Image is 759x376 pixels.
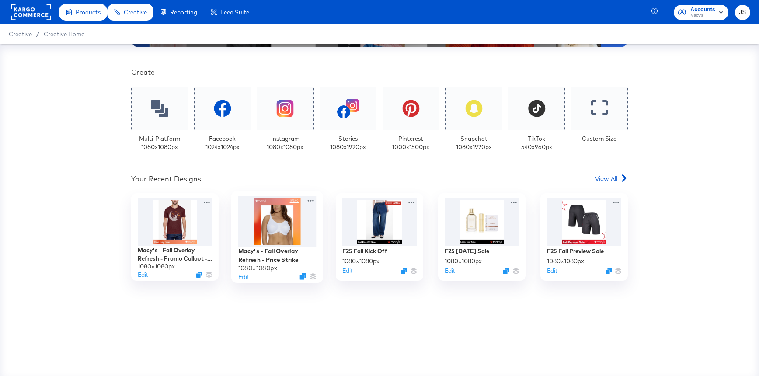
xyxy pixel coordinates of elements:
div: F25 Fall Kick Off1080×1080pxEditDuplicate [336,193,423,281]
div: F25 Fall Preview Sale [547,247,604,255]
div: 1080 × 1080 px [238,264,277,272]
a: Creative Home [44,31,84,38]
div: 1080 × 1080 px [445,257,482,265]
div: TikTok 540 x 960 px [521,135,552,151]
div: F25 [DATE] Sale [445,247,489,255]
div: 1080 × 1080 px [342,257,379,265]
span: / [32,31,44,38]
div: F25 [DATE] Sale1080×1080pxEditDuplicate [438,193,526,281]
div: Stories 1080 x 1920 px [330,135,366,151]
div: Macy's - Fall Overlay Refresh - Price Strike1080×1080pxEditDuplicate [231,191,323,283]
svg: Duplicate [606,268,612,274]
div: F25 Fall Preview Sale1080×1080pxEditDuplicate [540,193,628,281]
span: Products [76,9,101,16]
span: View All [595,174,617,183]
svg: Duplicate [503,268,509,274]
div: Your Recent Designs [131,174,201,184]
div: Macy's - Fall Overlay Refresh - Promo Callout - Price Strike [138,246,212,262]
div: Pinterest 1000 x 1500 px [392,135,429,151]
div: Facebook 1024 x 1024 px [205,135,240,151]
div: Instagram 1080 x 1080 px [267,135,303,151]
div: Create [131,67,628,77]
div: F25 Fall Kick Off [342,247,387,255]
div: Macy's - Fall Overlay Refresh - Promo Callout - Price Strike1080×1080pxEditDuplicate [131,193,219,281]
div: Snapchat 1080 x 1920 px [456,135,492,151]
button: Edit [238,272,249,281]
div: Custom Size [582,135,616,143]
span: Accounts [690,5,715,14]
div: 1080 × 1080 px [547,257,584,265]
svg: Duplicate [401,268,407,274]
span: Reporting [170,9,197,16]
svg: Duplicate [299,273,306,280]
span: Creative [9,31,32,38]
span: Feed Suite [220,9,249,16]
div: Multi-Platform 1080 x 1080 px [139,135,180,151]
span: Creative [124,9,147,16]
button: AccountsMacy's [674,5,728,20]
button: Edit [138,271,148,279]
button: Edit [342,267,352,275]
button: Edit [445,267,455,275]
svg: Duplicate [196,272,202,278]
a: View All [595,174,628,187]
div: Macy's - Fall Overlay Refresh - Price Strike [238,247,317,264]
span: Macy's [690,12,715,19]
button: Edit [547,267,557,275]
span: JS [738,7,747,17]
div: 1080 × 1080 px [138,262,175,271]
button: JS [735,5,750,20]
